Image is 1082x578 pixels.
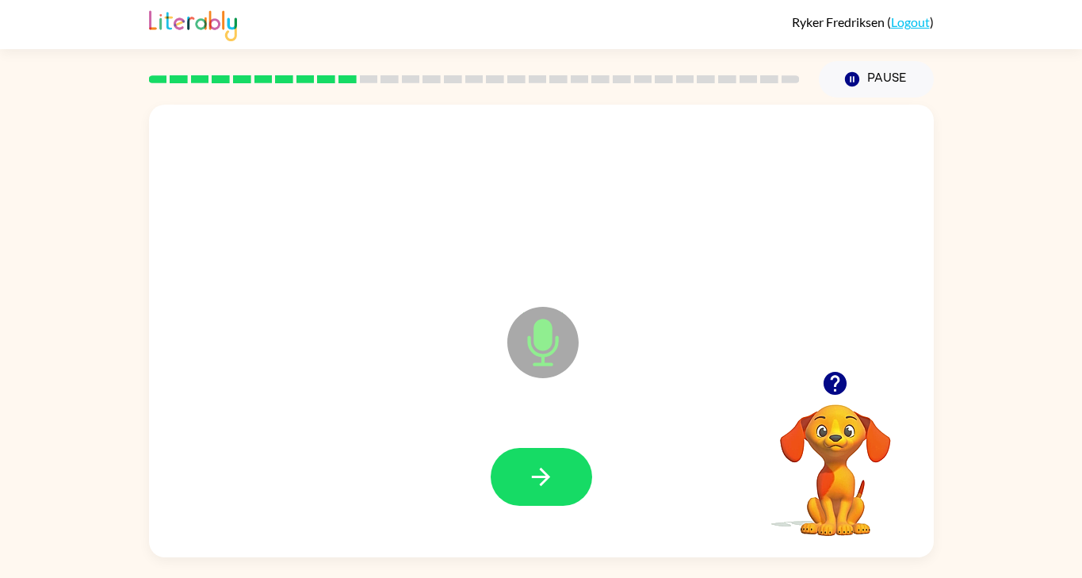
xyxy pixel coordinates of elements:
[792,14,887,29] span: Ryker Fredriksen
[792,14,934,29] div: ( )
[891,14,930,29] a: Logout
[756,380,915,538] video: Your browser must support playing .mp4 files to use Literably. Please try using another browser.
[149,6,237,41] img: Literably
[819,61,934,98] button: Pause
